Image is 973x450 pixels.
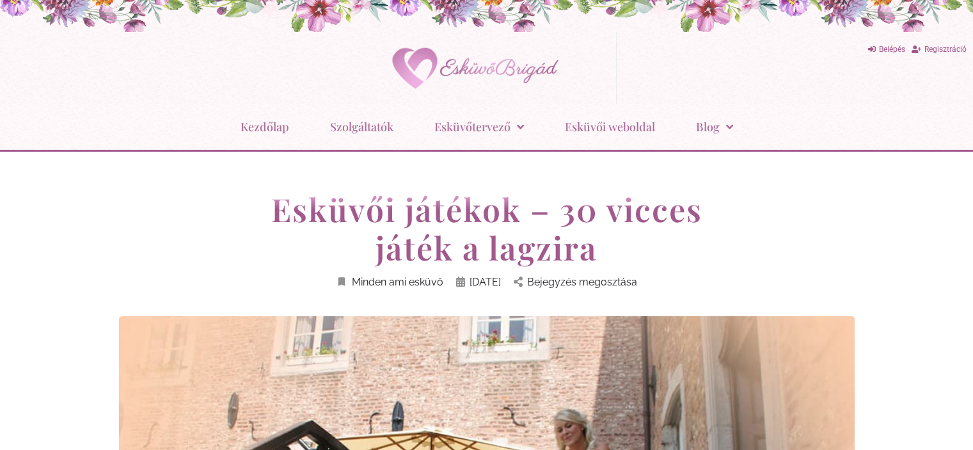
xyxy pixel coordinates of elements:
[241,110,289,143] a: Kezdőlap
[912,41,967,58] a: Regisztráció
[565,110,655,143] a: Esküvői weboldal
[696,110,733,143] a: Blog
[336,273,443,291] a: Minden ami esküvő
[514,273,637,291] a: Bejegyzés megosztása
[924,45,967,54] span: Regisztráció
[868,41,905,58] a: Belépés
[879,45,905,54] span: Belépés
[330,110,393,143] a: Szolgáltatók
[470,273,501,291] span: [DATE]
[434,110,524,143] a: Esküvőtervező
[6,110,967,143] nav: Menu
[244,190,730,267] h1: Esküvői játékok – 30 vicces játék a lagzira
